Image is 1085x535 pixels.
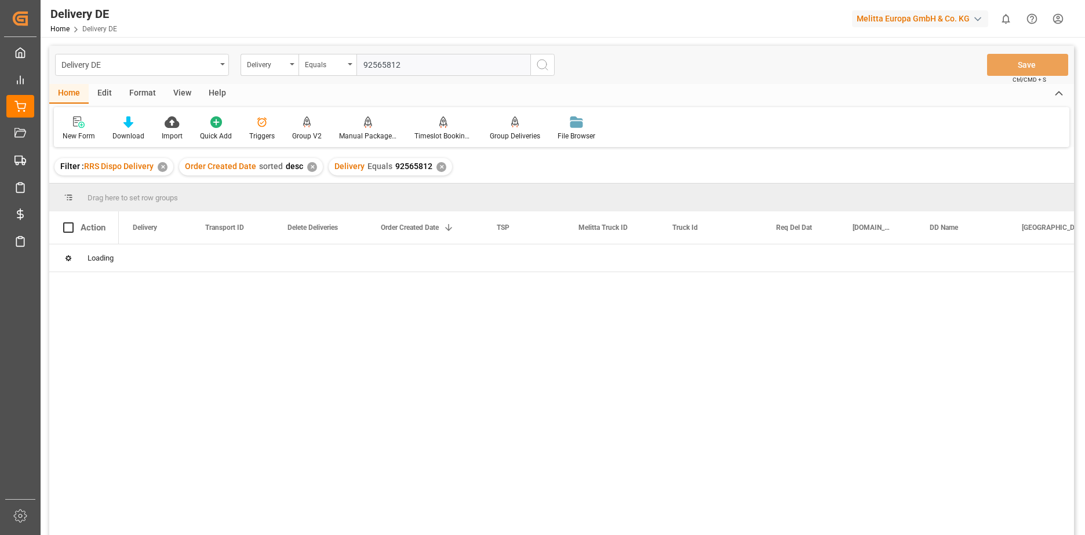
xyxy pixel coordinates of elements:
[305,57,344,70] div: Equals
[339,131,397,141] div: Manual Package TypeDetermination
[84,162,154,171] span: RRS Dispo Delivery
[50,25,70,33] a: Home
[200,131,232,141] div: Quick Add
[88,254,114,262] span: Loading
[205,223,244,232] span: Transport ID
[436,162,446,172] div: ✕
[162,131,183,141] div: Import
[133,223,157,232] span: Delivery
[852,10,988,27] div: Melitta Europa GmbH & Co. KG
[334,162,365,171] span: Delivery
[158,162,168,172] div: ✕
[247,57,286,70] div: Delivery
[558,131,595,141] div: File Browser
[298,54,356,76] button: open menu
[578,223,628,232] span: Melitta Truck ID
[776,223,812,232] span: Req Del Dat
[60,162,84,171] span: Filter :
[414,131,472,141] div: Timeslot Booking Report
[367,162,392,171] span: Equals
[259,162,283,171] span: sorted
[89,84,121,104] div: Edit
[241,54,298,76] button: open menu
[88,193,178,202] span: Drag here to set row groups
[307,162,317,172] div: ✕
[672,223,698,232] span: Truck Id
[61,57,216,71] div: Delivery DE
[165,84,200,104] div: View
[395,162,432,171] span: 92565812
[1013,75,1046,84] span: Ctrl/CMD + S
[292,131,322,141] div: Group V2
[1019,6,1045,32] button: Help Center
[121,84,165,104] div: Format
[930,223,958,232] span: DD Name
[249,131,275,141] div: Triggers
[987,54,1068,76] button: Save
[381,223,439,232] span: Order Created Date
[287,223,338,232] span: Delete Deliveries
[530,54,555,76] button: search button
[286,162,303,171] span: desc
[853,223,891,232] span: [DOMAIN_NAME] Dat
[490,131,540,141] div: Group Deliveries
[185,162,256,171] span: Order Created Date
[55,54,229,76] button: open menu
[50,5,117,23] div: Delivery DE
[112,131,144,141] div: Download
[356,54,530,76] input: Type to search
[497,223,509,232] span: TSP
[81,222,105,233] div: Action
[49,84,89,104] div: Home
[852,8,993,30] button: Melitta Europa GmbH & Co. KG
[63,131,95,141] div: New Form
[993,6,1019,32] button: show 0 new notifications
[200,84,235,104] div: Help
